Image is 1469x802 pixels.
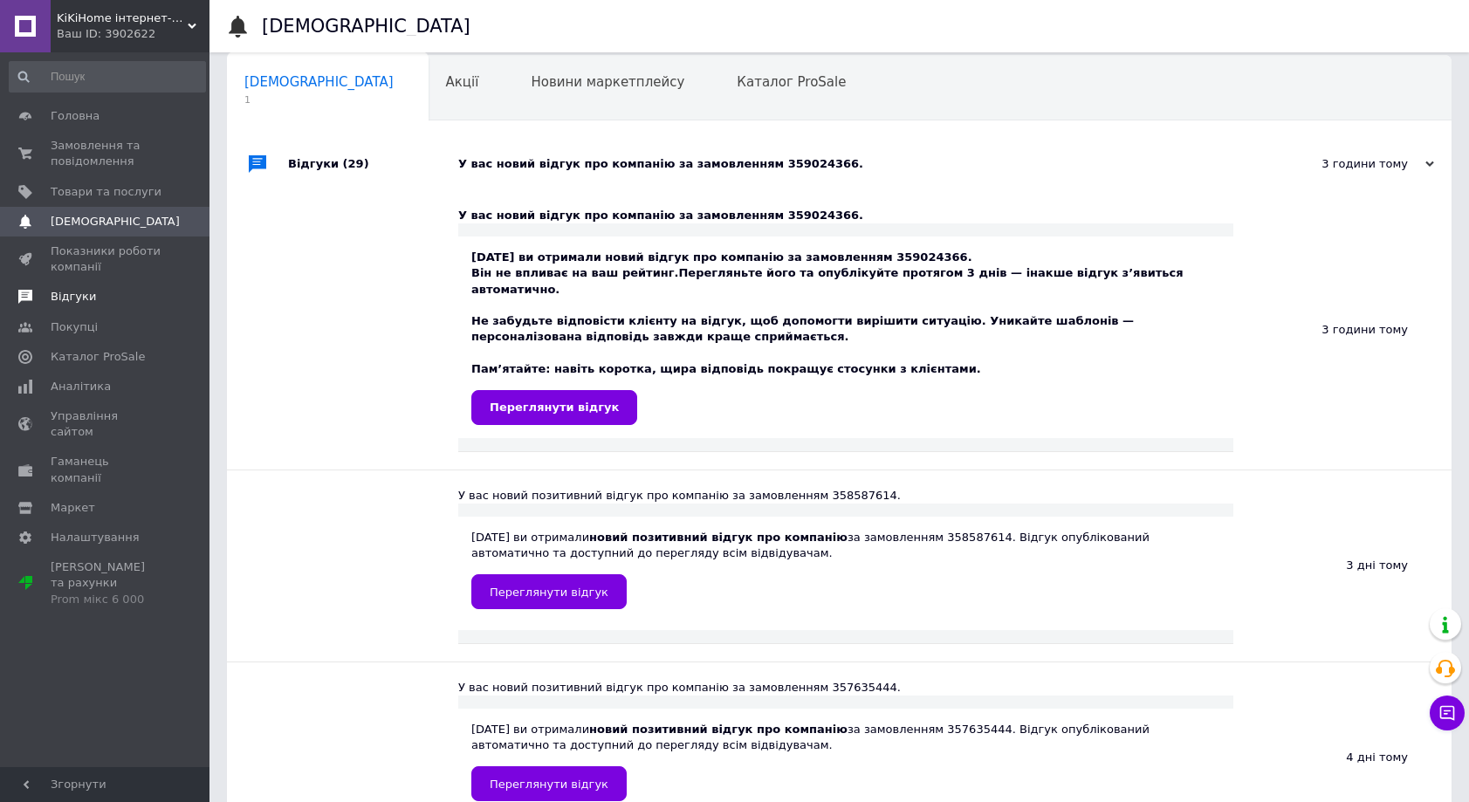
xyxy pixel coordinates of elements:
[1430,696,1465,730] button: Чат з покупцем
[458,488,1233,504] div: У вас новий позитивний відгук про компанію за замовленням 358587614.
[51,379,111,394] span: Аналітика
[490,401,619,414] span: Переглянути відгук
[531,74,684,90] span: Новини маркетплейсу
[458,208,1233,223] div: У вас новий відгук про компанію за замовленням 359024366.
[1233,190,1452,470] div: 3 години тому
[244,93,394,106] span: 1
[9,61,206,93] input: Пошук
[589,531,848,544] b: новий позитивний відгук про компанію
[737,74,846,90] span: Каталог ProSale
[51,408,161,440] span: Управління сайтом
[471,250,1220,425] div: [DATE] ви отримали новий відгук про компанію за замовленням 359024366. Пам’ятайте: навіть коротка...
[51,319,98,335] span: Покупці
[51,500,95,516] span: Маркет
[1260,156,1434,172] div: 3 години тому
[262,16,470,37] h1: [DEMOGRAPHIC_DATA]
[471,722,1220,801] div: [DATE] ви отримали за замовленням 357635444. Відгук опублікований автоматично та доступний до пер...
[51,138,161,169] span: Замовлення та повідомлення
[57,10,188,26] span: KiKiHome інтернет-магазин якісних товарів для дому
[490,778,608,791] span: Переглянути відгук
[51,349,145,365] span: Каталог ProSale
[51,108,100,124] span: Головна
[51,289,96,305] span: Відгуки
[51,454,161,485] span: Гаманець компанії
[589,723,848,736] b: новий позитивний відгук про компанію
[57,26,209,42] div: Ваш ID: 3902622
[51,559,161,607] span: [PERSON_NAME] та рахунки
[471,766,627,801] a: Переглянути відгук
[288,138,458,190] div: Відгуки
[446,74,479,90] span: Акції
[490,586,608,599] span: Переглянути відгук
[471,574,627,609] a: Переглянути відгук
[343,157,369,170] span: (29)
[51,592,161,607] div: Prom мікс 6 000
[51,214,180,230] span: [DEMOGRAPHIC_DATA]
[471,390,637,425] a: Переглянути відгук
[458,156,1260,172] div: У вас новий відгук про компанію за замовленням 359024366.
[244,74,394,90] span: [DEMOGRAPHIC_DATA]
[51,184,161,200] span: Товари та послуги
[458,680,1233,696] div: У вас новий позитивний відгук про компанію за замовленням 357635444.
[471,530,1220,609] div: [DATE] ви отримали за замовленням 358587614. Відгук опублікований автоматично та доступний до пер...
[51,530,140,545] span: Налаштування
[471,265,1220,345] div: Він не впливає на ваш рейтинг. Не забудьте відповісти клієнту на відгук, щоб допомогти вирішити с...
[471,266,1184,295] b: Перегляньте його та опублікуйте протягом 3 днів — інакше відгук з’явиться автоматично.
[51,243,161,275] span: Показники роботи компанії
[1233,470,1452,661] div: 3 дні тому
